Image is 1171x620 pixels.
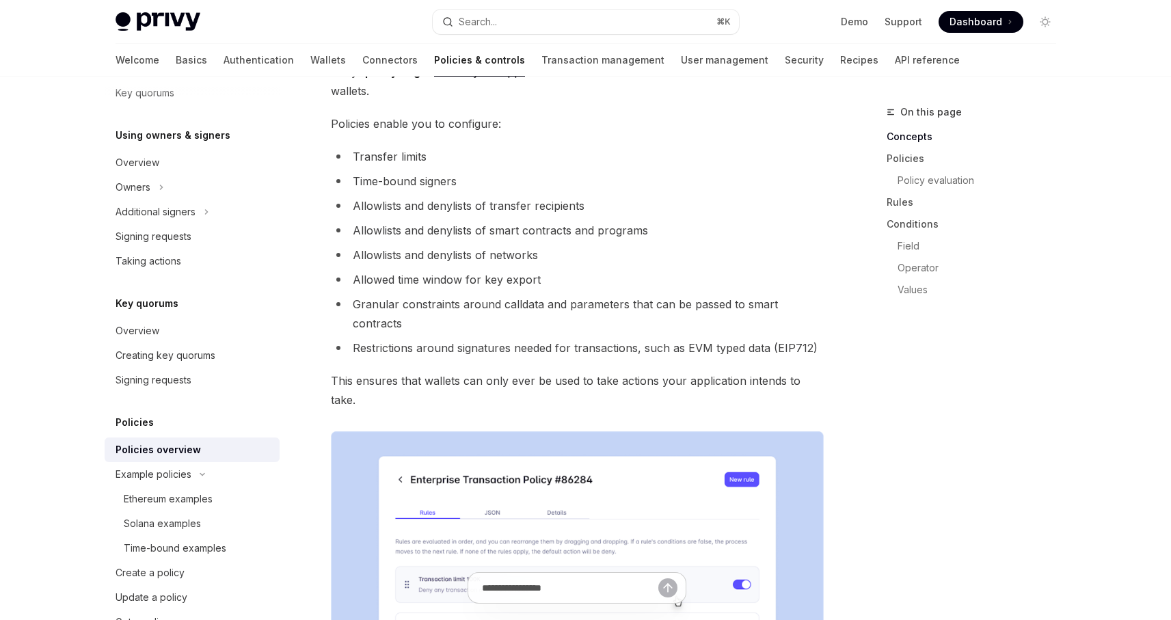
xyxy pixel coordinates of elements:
[105,437,280,462] a: Policies overview
[900,104,962,120] span: On this page
[116,295,178,312] h5: Key quorums
[841,15,868,29] a: Demo
[898,170,1067,191] a: Policy evaluation
[362,44,418,77] a: Connectors
[105,487,280,511] a: Ethereum examples
[939,11,1023,33] a: Dashboard
[331,371,824,409] span: This ensures that wallets can only ever be used to take actions your application intends to take.
[116,12,200,31] img: light logo
[116,466,191,483] div: Example policies
[541,44,664,77] a: Transaction management
[898,257,1067,279] a: Operator
[331,295,824,333] li: Granular constraints around calldata and parameters that can be passed to smart contracts
[116,347,215,364] div: Creating key quorums
[785,44,824,77] a: Security
[105,511,280,536] a: Solana examples
[116,372,191,388] div: Signing requests
[459,14,497,30] div: Search...
[105,536,280,561] a: Time-bound examples
[116,127,230,144] h5: Using owners & signers
[887,213,1067,235] a: Conditions
[434,44,525,77] a: Policies & controls
[116,589,187,606] div: Update a policy
[116,323,159,339] div: Overview
[105,224,280,249] a: Signing requests
[331,114,824,133] span: Policies enable you to configure:
[124,540,226,556] div: Time-bound examples
[105,249,280,273] a: Taking actions
[224,44,294,77] a: Authentication
[331,172,824,191] li: Time-bound signers
[105,585,280,610] a: Update a policy
[116,253,181,269] div: Taking actions
[885,15,922,29] a: Support
[898,235,1067,257] a: Field
[887,126,1067,148] a: Concepts
[895,44,960,77] a: API reference
[331,196,824,215] li: Allowlists and denylists of transfer recipients
[658,578,677,597] button: Send message
[1034,11,1056,33] button: Toggle dark mode
[331,221,824,240] li: Allowlists and denylists of smart contracts and programs
[116,204,196,220] div: Additional signers
[331,270,824,289] li: Allowed time window for key export
[116,414,154,431] h5: Policies
[105,368,280,392] a: Signing requests
[331,147,824,166] li: Transfer limits
[124,491,213,507] div: Ethereum examples
[887,191,1067,213] a: Rules
[887,148,1067,170] a: Policies
[331,338,824,358] li: Restrictions around signatures needed for transactions, such as EVM typed data (EIP712)
[116,179,150,196] div: Owners
[116,154,159,171] div: Overview
[105,319,280,343] a: Overview
[116,442,201,458] div: Policies overview
[176,44,207,77] a: Basics
[310,44,346,77] a: Wallets
[331,62,824,100] span: Privy’s allows your application to restrict the actions that can be taken with wallets.
[681,44,768,77] a: User management
[331,245,824,265] li: Allowlists and denylists of networks
[840,44,878,77] a: Recipes
[124,515,201,532] div: Solana examples
[116,44,159,77] a: Welcome
[950,15,1002,29] span: Dashboard
[105,150,280,175] a: Overview
[898,279,1067,301] a: Values
[105,343,280,368] a: Creating key quorums
[116,228,191,245] div: Signing requests
[105,561,280,585] a: Create a policy
[433,10,739,34] button: Search...⌘K
[716,16,731,27] span: ⌘ K
[116,565,185,581] div: Create a policy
